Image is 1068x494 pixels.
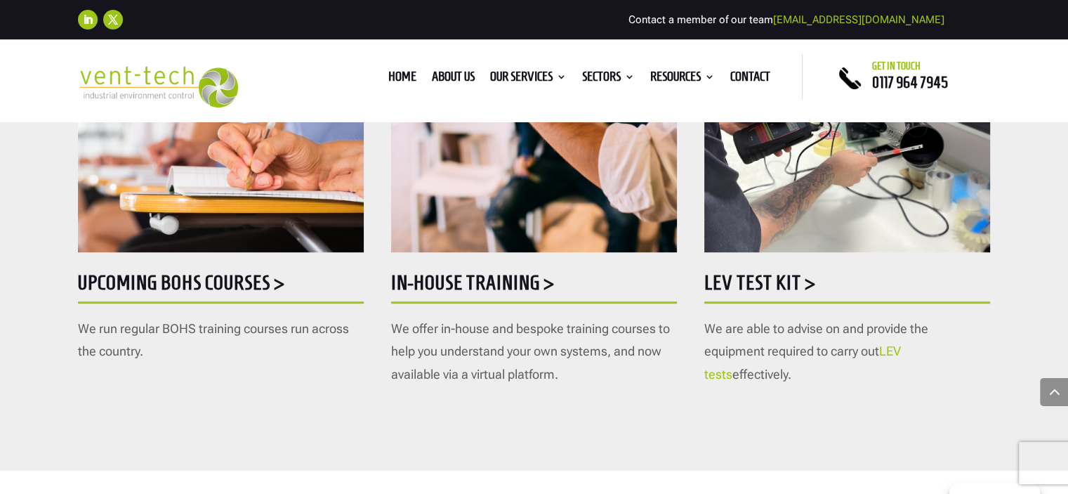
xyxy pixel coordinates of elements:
[704,344,901,381] a: LEV tests
[388,72,416,87] a: Home
[704,273,990,300] h5: LEV Test Kit >
[78,10,98,30] a: Follow on LinkedIn
[872,74,948,91] a: 0117 964 7945
[704,321,928,382] span: We are able to advise on and provide the equipment required to carry out effectively.
[78,318,364,363] p: We run regular BOHS training courses run across the country.
[391,273,677,300] h5: In-house training >
[730,72,770,87] a: Contact
[773,13,944,26] a: [EMAIL_ADDRESS][DOMAIN_NAME]
[628,13,944,26] span: Contact a member of our team
[391,321,670,382] span: We offer in-house and bespoke training courses to help you understand your own systems, and now a...
[582,72,635,87] a: Sectors
[103,10,123,30] a: Follow on X
[650,72,715,87] a: Resources
[490,72,567,87] a: Our Services
[872,60,921,72] span: Get in touch
[78,273,364,300] h5: Upcoming BOHS courses >
[432,72,475,87] a: About us
[78,66,239,108] img: 2023-09-27T08_35_16.549ZVENT-TECH---Clear-background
